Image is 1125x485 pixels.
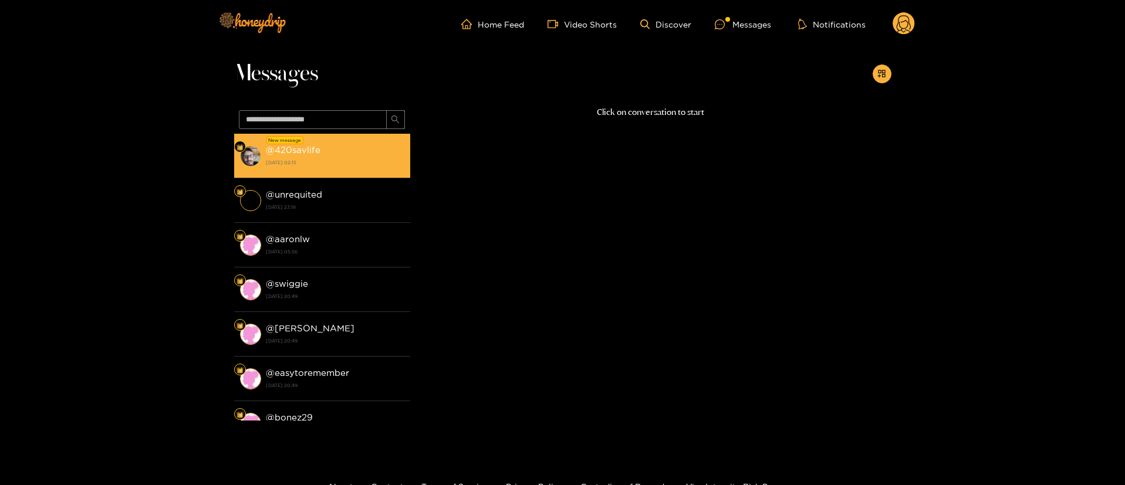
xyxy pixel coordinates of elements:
[795,18,869,30] button: Notifications
[266,145,320,155] strong: @ 420savlife
[237,411,244,418] img: Fan Level
[237,322,244,329] img: Fan Level
[266,368,349,378] strong: @ easytoremember
[266,380,404,391] strong: [DATE] 20:49
[266,323,354,333] strong: @ [PERSON_NAME]
[240,190,261,211] img: conversation
[240,145,261,167] img: conversation
[266,157,404,168] strong: [DATE] 02:15
[240,324,261,345] img: conversation
[410,106,891,119] p: Click on conversation to start
[391,115,400,125] span: search
[461,19,524,29] a: Home Feed
[240,368,261,389] img: conversation
[873,65,891,83] button: appstore-add
[266,412,313,422] strong: @ bonez29
[548,19,564,29] span: video-camera
[266,291,404,301] strong: [DATE] 20:49
[266,335,404,346] strong: [DATE] 20:49
[266,202,404,212] strong: [DATE] 23:18
[640,19,691,29] a: Discover
[240,235,261,256] img: conversation
[240,279,261,300] img: conversation
[266,234,310,244] strong: @ aaronlw
[548,19,617,29] a: Video Shorts
[237,188,244,195] img: Fan Level
[715,18,771,31] div: Messages
[237,144,244,151] img: Fan Level
[877,69,886,79] span: appstore-add
[266,246,404,257] strong: [DATE] 05:56
[237,277,244,284] img: Fan Level
[237,233,244,240] img: Fan Level
[237,367,244,374] img: Fan Level
[234,60,318,88] span: Messages
[461,19,478,29] span: home
[266,136,303,144] div: New message
[266,279,308,289] strong: @ swiggie
[240,413,261,434] img: conversation
[386,110,405,129] button: search
[266,189,322,199] strong: @ unrequited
